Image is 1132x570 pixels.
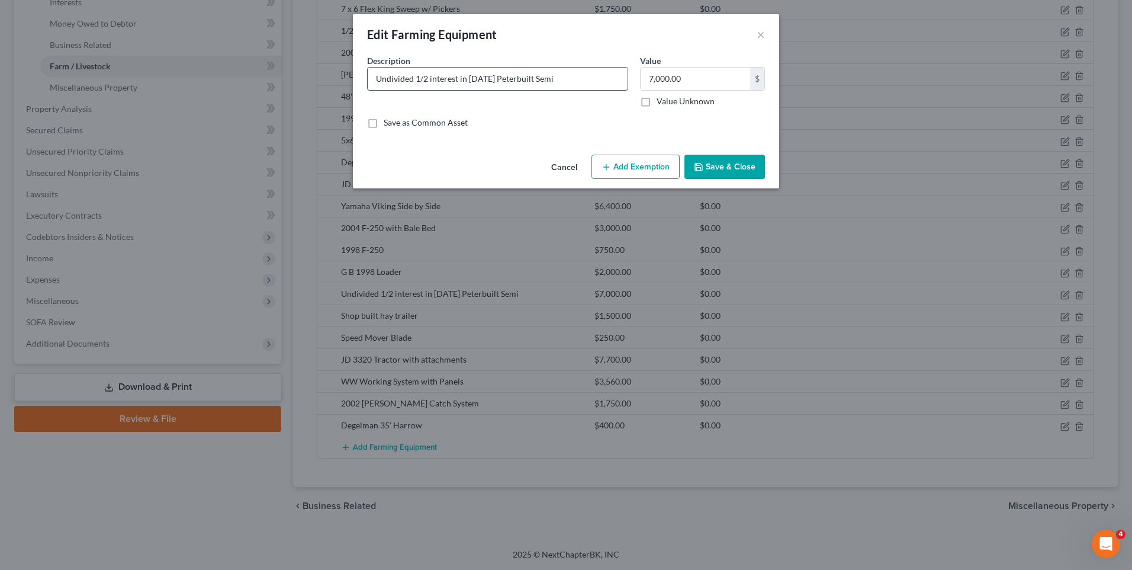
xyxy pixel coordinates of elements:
label: Value Unknown [657,95,715,107]
input: 0.00 [641,68,750,90]
button: Add Exemption [591,155,680,180]
label: Value [640,55,661,67]
button: Cancel [542,156,587,180]
div: Edit Farming Equipment [367,26,497,43]
div: $ [750,68,764,90]
label: Save as Common Asset [384,117,468,129]
span: 4 [1116,530,1125,539]
button: × [757,27,765,41]
iframe: Intercom live chat [1092,530,1120,558]
button: Save & Close [684,155,765,180]
span: Description [367,56,410,66]
input: Describe... [368,68,628,90]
